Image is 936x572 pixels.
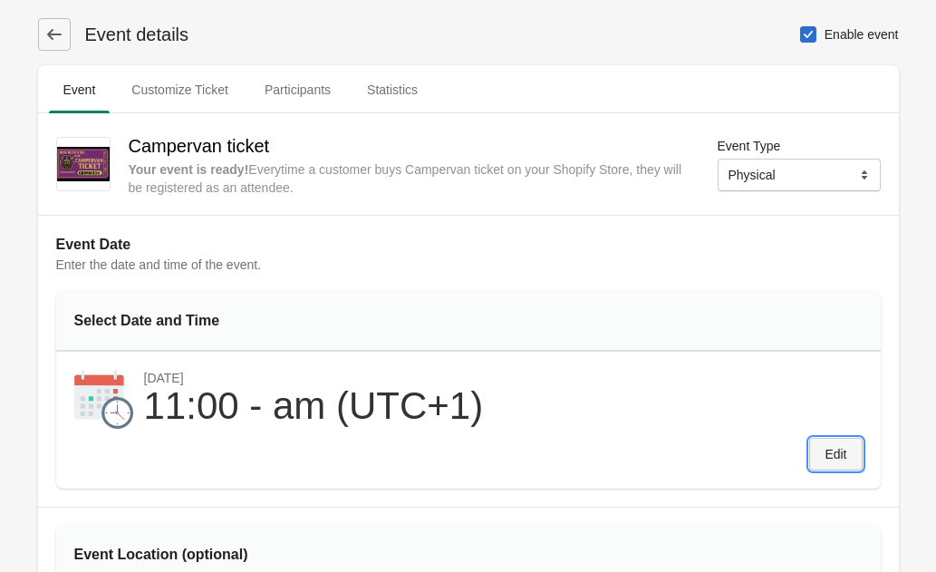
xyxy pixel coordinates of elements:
span: Participants [250,73,345,106]
div: Everytime a customer buys Campervan ticket on your Shopify Store, they will be registered as an a... [129,160,688,197]
button: Edit [809,438,862,470]
span: Edit [825,447,846,461]
div: Event Location (optional) [74,544,311,566]
span: Customize Ticket [117,73,243,106]
span: Enable event [825,25,899,44]
strong: Your event is ready ! [129,162,249,177]
img: calendar-9220d27974dede90758afcd34f990835.png [74,370,133,429]
span: Enter the date and time of the event. [56,257,261,272]
img: WechatIMG557_39b3f70f-d218-4973-9bb5-241909862075.png [57,147,110,182]
label: Event Type [718,137,781,155]
div: Select Date and Time [74,310,311,332]
span: Event [49,73,111,106]
h1: Event details [71,22,189,47]
div: [DATE] [144,370,484,386]
h2: Campervan ticket [129,131,688,160]
h2: Event Date [56,234,881,256]
div: 11:00 - am (UTC+1) [144,386,484,426]
span: Statistics [352,73,432,106]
